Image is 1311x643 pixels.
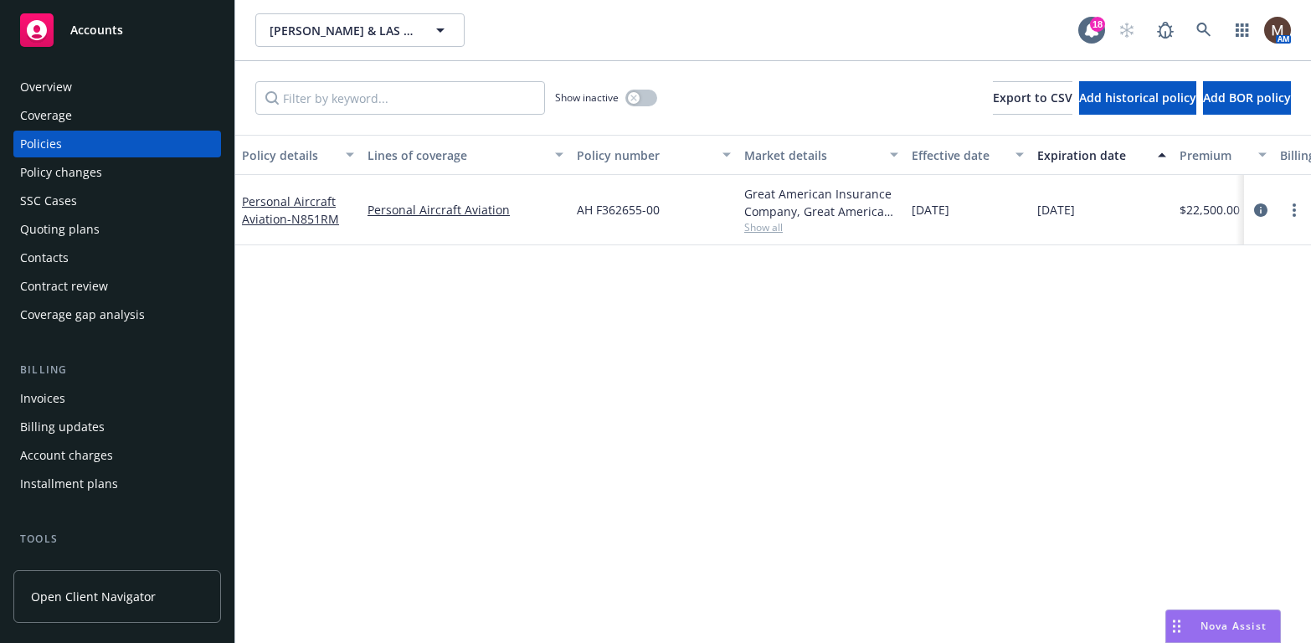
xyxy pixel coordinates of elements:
[1079,81,1196,115] button: Add historical policy
[287,211,339,227] span: - N851RM
[993,90,1072,105] span: Export to CSV
[20,131,62,157] div: Policies
[1200,619,1267,633] span: Nova Assist
[255,13,465,47] button: [PERSON_NAME] & LAS MADRONAS AVIATION LLC
[738,135,905,175] button: Market details
[905,135,1031,175] button: Effective date
[31,588,156,605] span: Open Client Navigator
[13,414,221,440] a: Billing updates
[1173,135,1273,175] button: Premium
[20,216,100,243] div: Quoting plans
[1165,610,1281,643] button: Nova Assist
[1110,13,1144,47] a: Start snowing
[993,81,1072,115] button: Export to CSV
[13,273,221,300] a: Contract review
[20,102,72,129] div: Coverage
[1203,90,1291,105] span: Add BOR policy
[361,135,570,175] button: Lines of coverage
[20,273,108,300] div: Contract review
[13,7,221,54] a: Accounts
[744,185,898,220] div: Great American Insurance Company, Great American Insurance Group
[242,147,336,164] div: Policy details
[13,216,221,243] a: Quoting plans
[13,74,221,100] a: Overview
[13,301,221,328] a: Coverage gap analysis
[1037,147,1148,164] div: Expiration date
[555,90,619,105] span: Show inactive
[368,201,563,219] a: Personal Aircraft Aviation
[1264,17,1291,44] img: photo
[1187,13,1221,47] a: Search
[912,201,949,219] span: [DATE]
[1166,610,1187,642] div: Drag to move
[13,102,221,129] a: Coverage
[13,385,221,412] a: Invoices
[13,244,221,271] a: Contacts
[1180,147,1248,164] div: Premium
[235,135,361,175] button: Policy details
[1203,81,1291,115] button: Add BOR policy
[1031,135,1173,175] button: Expiration date
[13,159,221,186] a: Policy changes
[1090,17,1105,32] div: 18
[570,135,738,175] button: Policy number
[20,442,113,469] div: Account charges
[20,554,91,581] div: Manage files
[1251,200,1271,220] a: circleInformation
[1037,201,1075,219] span: [DATE]
[13,531,221,548] div: Tools
[368,147,545,164] div: Lines of coverage
[13,554,221,581] a: Manage files
[1149,13,1182,47] a: Report a Bug
[20,244,69,271] div: Contacts
[13,442,221,469] a: Account charges
[577,147,712,164] div: Policy number
[13,131,221,157] a: Policies
[242,193,339,227] a: Personal Aircraft Aviation
[13,471,221,497] a: Installment plans
[255,81,545,115] input: Filter by keyword...
[1079,90,1196,105] span: Add historical policy
[744,220,898,234] span: Show all
[744,147,880,164] div: Market details
[270,22,414,39] span: [PERSON_NAME] & LAS MADRONAS AVIATION LLC
[13,188,221,214] a: SSC Cases
[20,74,72,100] div: Overview
[70,23,123,37] span: Accounts
[20,159,102,186] div: Policy changes
[1180,201,1240,219] span: $22,500.00
[577,201,660,219] span: AH F362655-00
[912,147,1005,164] div: Effective date
[1226,13,1259,47] a: Switch app
[20,385,65,412] div: Invoices
[20,301,145,328] div: Coverage gap analysis
[20,414,105,440] div: Billing updates
[13,362,221,378] div: Billing
[20,471,118,497] div: Installment plans
[1284,200,1304,220] a: more
[20,188,77,214] div: SSC Cases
